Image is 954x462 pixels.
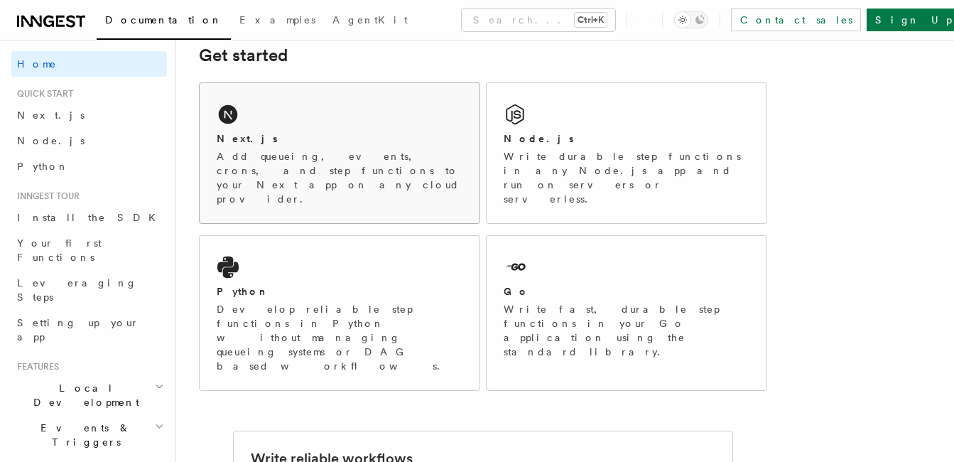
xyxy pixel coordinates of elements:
[11,230,167,270] a: Your first Functions
[11,270,167,310] a: Leveraging Steps
[11,154,167,179] a: Python
[199,45,288,65] a: Get started
[217,302,462,373] p: Develop reliable step functions in Python without managing queueing systems or DAG based workflows.
[199,235,480,391] a: PythonDevelop reliable step functions in Python without managing queueing systems or DAG based wo...
[324,4,416,38] a: AgentKit
[11,310,167,350] a: Setting up your app
[217,131,278,146] h2: Next.js
[11,88,73,100] span: Quick start
[731,9,861,31] a: Contact sales
[105,14,222,26] span: Documentation
[17,161,69,172] span: Python
[11,128,167,154] a: Node.js
[504,302,749,359] p: Write fast, durable step functions in your Go application using the standard library.
[217,149,462,206] p: Add queueing, events, crons, and step functions to your Next app on any cloud provider.
[97,4,231,40] a: Documentation
[17,317,139,343] span: Setting up your app
[17,109,85,121] span: Next.js
[17,277,137,303] span: Leveraging Steps
[11,375,167,415] button: Local Development
[217,284,269,299] h2: Python
[486,82,767,224] a: Node.jsWrite durable step functions in any Node.js app and run on servers or serverless.
[11,381,155,409] span: Local Development
[17,237,102,263] span: Your first Functions
[11,361,59,372] span: Features
[11,415,167,455] button: Events & Triggers
[17,57,57,71] span: Home
[199,82,480,224] a: Next.jsAdd queueing, events, crons, and step functions to your Next app on any cloud provider.
[575,13,607,27] kbd: Ctrl+K
[231,4,324,38] a: Examples
[486,235,767,391] a: GoWrite fast, durable step functions in your Go application using the standard library.
[332,14,408,26] span: AgentKit
[11,190,80,202] span: Inngest tour
[11,102,167,128] a: Next.js
[462,9,615,31] button: Search...Ctrl+K
[17,212,164,223] span: Install the SDK
[11,421,155,449] span: Events & Triggers
[239,14,315,26] span: Examples
[11,205,167,230] a: Install the SDK
[504,284,529,299] h2: Go
[504,149,749,206] p: Write durable step functions in any Node.js app and run on servers or serverless.
[674,11,708,28] button: Toggle dark mode
[504,131,574,146] h2: Node.js
[17,135,85,146] span: Node.js
[11,51,167,77] a: Home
